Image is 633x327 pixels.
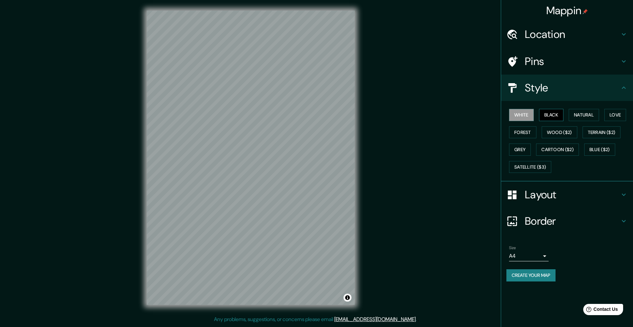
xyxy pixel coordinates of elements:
[604,109,626,121] button: Love
[509,144,531,156] button: Grey
[583,9,588,14] img: pin-icon.png
[344,294,351,302] button: Toggle attribution
[574,301,626,320] iframe: Help widget launcher
[501,208,633,234] div: Border
[501,21,633,48] div: Location
[509,109,534,121] button: White
[569,109,599,121] button: Natural
[509,251,549,261] div: A4
[501,75,633,101] div: Style
[417,315,418,323] div: .
[525,28,620,41] h4: Location
[542,126,577,139] button: Wood ($2)
[584,144,615,156] button: Blue ($2)
[506,269,556,281] button: Create your map
[525,81,620,94] h4: Style
[509,126,536,139] button: Forest
[583,126,621,139] button: Terrain ($2)
[525,214,620,228] h4: Border
[501,48,633,75] div: Pins
[539,109,564,121] button: Black
[418,315,419,323] div: .
[525,188,620,201] h4: Layout
[509,245,516,251] label: Size
[536,144,579,156] button: Cartoon ($2)
[214,315,417,323] p: Any problems, suggestions, or concerns please email .
[147,11,355,305] canvas: Map
[509,161,551,173] button: Satellite ($3)
[501,181,633,208] div: Layout
[546,4,588,17] h4: Mappin
[525,55,620,68] h4: Pins
[334,316,416,323] a: [EMAIL_ADDRESS][DOMAIN_NAME]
